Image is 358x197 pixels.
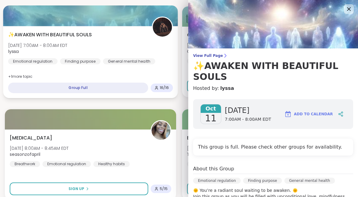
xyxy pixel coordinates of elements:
h4: About this Group [193,165,234,172]
div: General mental health [103,58,155,64]
span: [DATE] [225,106,271,115]
span: 5 / 15 [160,186,168,191]
a: View Full Page✨AWAKEN WITH BEAUTIFUL SOULS [193,53,353,82]
span: This session is Group-hosted [187,151,250,157]
span: ✨AWAKEN WITH BEAUTIFUL SOULS [8,31,92,38]
span: GGG HAPPY BIRTHDAY [PERSON_NAME] [187,31,282,39]
span: [DATE] 8:00AM - 8:45AM EDT [10,145,69,151]
img: seasonzofapril [152,121,170,140]
span: Sign Up [69,186,84,192]
h4: Hosted by: [193,85,353,92]
img: ShareWell Logomark [284,110,292,118]
span: 7:00AM - 8:00AM EDT [225,117,271,123]
div: Body doubling [187,161,224,167]
div: Emotional regulation [8,58,58,64]
span: [DATE] 7:00AM - 8:00AM EDT [8,42,68,48]
span: Oct [201,104,221,113]
div: Emotional regulation [42,161,91,167]
div: General mental health [284,178,335,184]
span: [MEDICAL_DATA] [10,134,52,142]
img: lyssa [153,18,172,37]
h3: ✨AWAKEN WITH BEAUTIFUL SOULS [193,61,353,82]
b: lyssa [8,48,19,54]
div: Finding purpose [60,58,101,64]
div: Breathwork [10,161,40,167]
a: lyssa [220,85,234,92]
span: View Full Page [193,53,353,58]
span: Add to Calendar [294,111,333,117]
span: Body Doubling: Morning Momentum [187,134,275,142]
button: Sign Up [187,182,326,195]
span: [DATE] 9:00AM - 10:00AM EDT [187,145,250,151]
div: Group Full [8,83,148,93]
button: Add to Calendar [282,107,336,121]
span: 16 / 16 [160,85,169,90]
div: Emotional regulation [193,178,241,184]
div: Healthy habits [93,161,130,167]
button: Sign Up [10,182,148,195]
button: Sign Up [187,80,325,92]
span: 11 [205,113,216,124]
b: seasonzofapril [10,151,40,157]
div: Goal-setting [187,58,221,64]
h4: This group is full. Please check other groups for availability. [198,143,348,151]
span: [DATE] 8:00AM - 9:30AM EDT [187,42,246,48]
div: Finding purpose [243,178,282,184]
b: CharityRoss [187,48,212,54]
